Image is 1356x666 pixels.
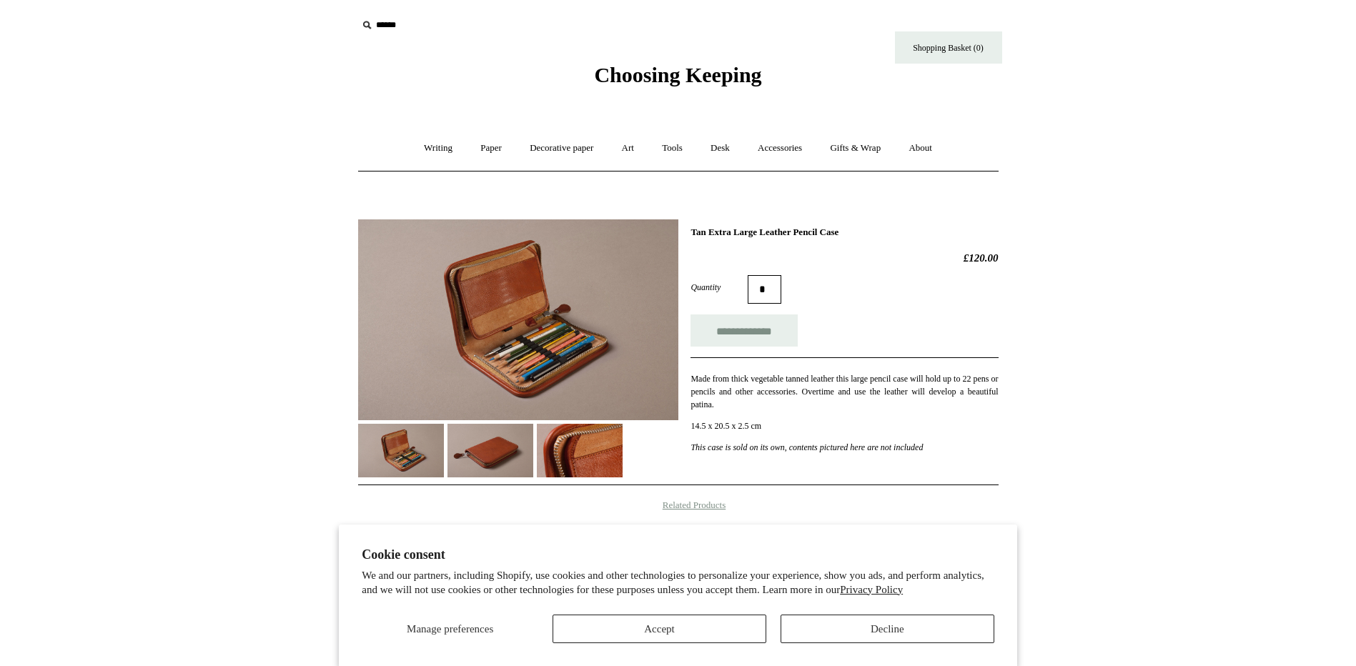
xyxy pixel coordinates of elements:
[840,584,903,595] a: Privacy Policy
[691,442,923,452] em: This case is sold on its own, contents pictured here are not included
[609,129,647,167] a: Art
[411,129,465,167] a: Writing
[691,252,998,264] h2: £120.00
[537,424,623,477] img: Tan Extra Large Leather Pencil Case
[781,615,994,643] button: Decline
[594,74,761,84] a: Choosing Keeping
[745,129,815,167] a: Accessories
[649,129,696,167] a: Tools
[691,227,998,238] h1: Tan Extra Large Leather Pencil Case
[698,129,743,167] a: Desk
[358,219,678,420] img: Tan Extra Large Leather Pencil Case
[896,129,945,167] a: About
[362,569,994,597] p: We and our partners, including Shopify, use cookies and other technologies to personalize your ex...
[691,421,761,431] span: 14.5 x 20.5 x 2.5 cm
[895,31,1002,64] a: Shopping Basket (0)
[517,129,606,167] a: Decorative paper
[691,281,748,294] label: Quantity
[553,615,766,643] button: Accept
[691,372,998,411] p: Made from thick vegetable tanned leather this large pencil case will hold up to 22 pens or pencil...
[594,63,761,86] span: Choosing Keeping
[362,547,994,562] h2: Cookie consent
[407,623,493,635] span: Manage preferences
[447,424,533,477] img: Tan Extra Large Leather Pencil Case
[467,129,515,167] a: Paper
[362,615,538,643] button: Manage preferences
[358,424,444,477] img: Tan Extra Large Leather Pencil Case
[321,499,1036,511] h4: Related Products
[817,129,894,167] a: Gifts & Wrap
